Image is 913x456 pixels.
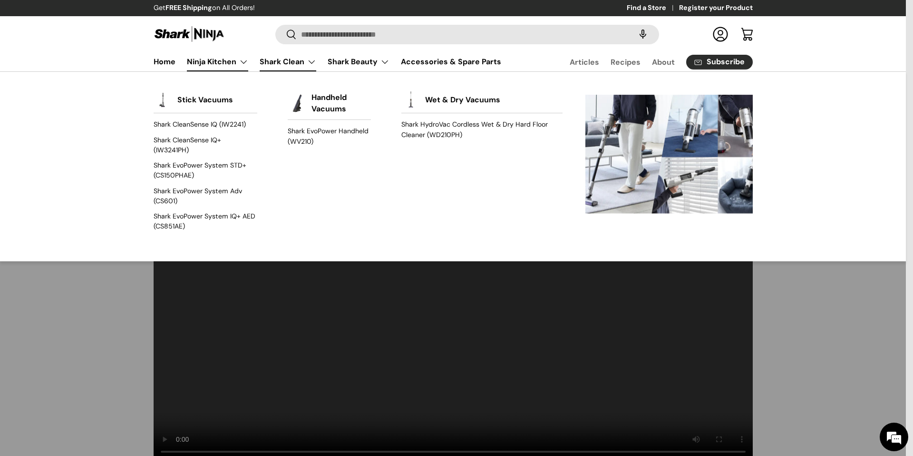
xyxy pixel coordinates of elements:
a: Subscribe [686,55,753,69]
nav: Primary [154,52,501,71]
summary: Shark Clean [254,52,322,71]
p: Get on All Orders! [154,3,255,13]
img: Shark Ninja Philippines [154,25,225,43]
a: Recipes [611,53,641,71]
a: Home [154,52,175,71]
nav: Secondary [547,52,753,71]
a: About [652,53,675,71]
a: Find a Store [627,3,679,13]
speech-search-button: Search by voice [628,24,658,45]
summary: Ninja Kitchen [181,52,254,71]
a: Articles [570,53,599,71]
strong: FREE Shipping [165,3,212,12]
a: Register your Product [679,3,753,13]
a: Accessories & Spare Parts [401,52,501,71]
summary: Shark Beauty [322,52,395,71]
span: Subscribe [707,58,745,66]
